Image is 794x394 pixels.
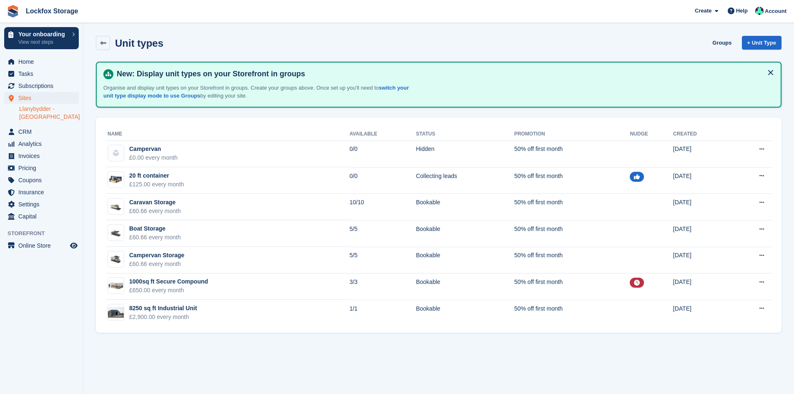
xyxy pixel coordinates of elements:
a: Preview store [69,241,79,251]
td: 50% off first month [514,141,630,167]
th: Created [673,128,730,141]
p: View next steps [18,38,68,46]
span: Pricing [18,162,68,174]
td: [DATE] [673,194,730,221]
p: Organise and display unit types on your Storefront in groups. Create your groups above. Once set ... [103,84,416,100]
div: 1000sq ft Secure Compound [129,277,208,286]
td: [DATE] [673,141,730,167]
td: 0/0 [349,141,416,167]
a: menu [4,186,79,198]
td: 50% off first month [514,274,630,300]
td: Bookable [416,300,514,326]
span: Create [695,7,711,15]
td: 5/5 [349,220,416,247]
a: Groups [709,36,735,50]
a: Your onboarding View next steps [4,27,79,49]
th: Nudge [630,128,673,141]
span: Capital [18,211,68,222]
th: Promotion [514,128,630,141]
td: 50% off first month [514,194,630,221]
td: [DATE] [673,247,730,274]
td: 50% off first month [514,247,630,274]
span: Sites [18,92,68,104]
td: 50% off first month [514,167,630,194]
a: Llanybydder - [GEOGRAPHIC_DATA] [19,105,79,121]
div: Campervan Storage [129,251,184,260]
a: menu [4,80,79,92]
span: Analytics [18,138,68,150]
img: Caravan%20-%20R.jpg [108,202,124,211]
a: menu [4,162,79,174]
td: 1/1 [349,300,416,326]
div: £60.66 every month [129,233,181,242]
h4: New: Display unit types on your Storefront in groups [113,69,774,79]
div: Campervan [129,145,178,153]
img: blank-unit-type-icon-ffbac7b88ba66c5e286b0e438baccc4b9c83835d4c34f86887a83fc20ec27e7b.svg [108,145,124,161]
a: + Unit Type [742,36,781,50]
a: menu [4,92,79,104]
td: Bookable [416,274,514,300]
th: Name [106,128,349,141]
div: £650.00 every month [129,286,208,295]
span: Insurance [18,186,68,198]
td: Collecting leads [416,167,514,194]
span: Account [765,7,786,15]
td: 0/0 [349,167,416,194]
h2: Unit types [115,38,163,49]
a: menu [4,198,79,210]
a: menu [4,68,79,80]
div: £2,900.00 every month [129,313,197,321]
p: Your onboarding [18,31,68,37]
span: Coupons [18,174,68,186]
td: 50% off first month [514,300,630,326]
img: DSC02433.JPG [108,307,124,318]
a: menu [4,126,79,138]
div: £60.66 every month [129,260,184,269]
div: 8250 sq ft Industrial Unit [129,304,197,313]
span: Settings [18,198,68,210]
a: menu [4,240,79,251]
td: Hidden [416,141,514,167]
a: menu [4,211,79,222]
a: Lockfox Storage [23,4,81,18]
span: Help [736,7,748,15]
div: £60.66 every month [129,207,181,216]
a: menu [4,56,79,68]
th: Status [416,128,514,141]
span: CRM [18,126,68,138]
td: [DATE] [673,274,730,300]
a: menu [4,150,79,162]
td: 3/3 [349,274,416,300]
td: [DATE] [673,220,730,247]
span: Online Store [18,240,68,251]
a: menu [4,174,79,186]
img: Boat.jpg [108,228,124,237]
td: Bookable [416,220,514,247]
td: [DATE] [673,167,730,194]
img: 1000-sqft-unit.jpg [108,280,124,292]
div: Boat Storage [129,224,181,233]
td: [DATE] [673,300,730,326]
td: 5/5 [349,247,416,274]
div: £0.00 every month [129,153,178,162]
img: Campervan.jpg [108,255,124,264]
span: Storefront [8,229,83,238]
img: stora-icon-8386f47178a22dfd0bd8f6a31ec36ba5ce8667c1dd55bd0f319d3a0aa187defe.svg [7,5,19,18]
a: menu [4,138,79,150]
td: 10/10 [349,194,416,221]
td: Bookable [416,194,514,221]
div: Caravan Storage [129,198,181,207]
span: Subscriptions [18,80,68,92]
span: Tasks [18,68,68,80]
td: 50% off first month [514,220,630,247]
img: 20.jpg [108,174,124,186]
img: Buddug Shepherd [755,7,764,15]
span: Home [18,56,68,68]
span: Invoices [18,150,68,162]
th: Available [349,128,416,141]
div: 20 ft container [129,171,184,180]
td: Bookable [416,247,514,274]
div: £125.00 every month [129,180,184,189]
